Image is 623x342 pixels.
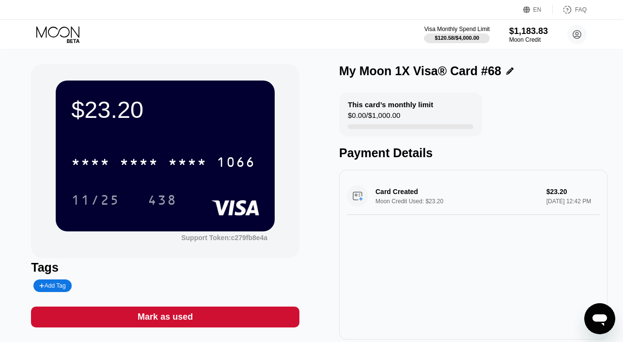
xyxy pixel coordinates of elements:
[140,188,184,212] div: 438
[553,5,587,15] div: FAQ
[39,282,65,289] div: Add Tag
[509,26,548,36] div: $1,183.83
[348,111,400,124] div: $0.00 / $1,000.00
[523,5,553,15] div: EN
[217,156,255,171] div: 1066
[424,26,490,33] div: Visa Monthly Spend Limit
[31,261,299,275] div: Tags
[533,6,542,13] div: EN
[584,303,615,334] iframe: Кнопка запуска окна обмена сообщениями
[348,100,433,109] div: This card’s monthly limit
[138,311,193,323] div: Mark as used
[71,194,120,209] div: 11/25
[435,35,479,41] div: $120.58 / $4,000.00
[424,26,490,43] div: Visa Monthly Spend Limit$120.58/$4,000.00
[509,36,548,43] div: Moon Credit
[575,6,587,13] div: FAQ
[339,146,607,160] div: Payment Details
[181,234,267,242] div: Support Token: c279fb8e4a
[339,64,501,78] div: My Moon 1X Visa® Card #68
[71,96,259,123] div: $23.20
[181,234,267,242] div: Support Token:c279fb8e4a
[33,279,71,292] div: Add Tag
[31,307,299,327] div: Mark as used
[148,194,177,209] div: 438
[64,188,127,212] div: 11/25
[509,26,548,43] div: $1,183.83Moon Credit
